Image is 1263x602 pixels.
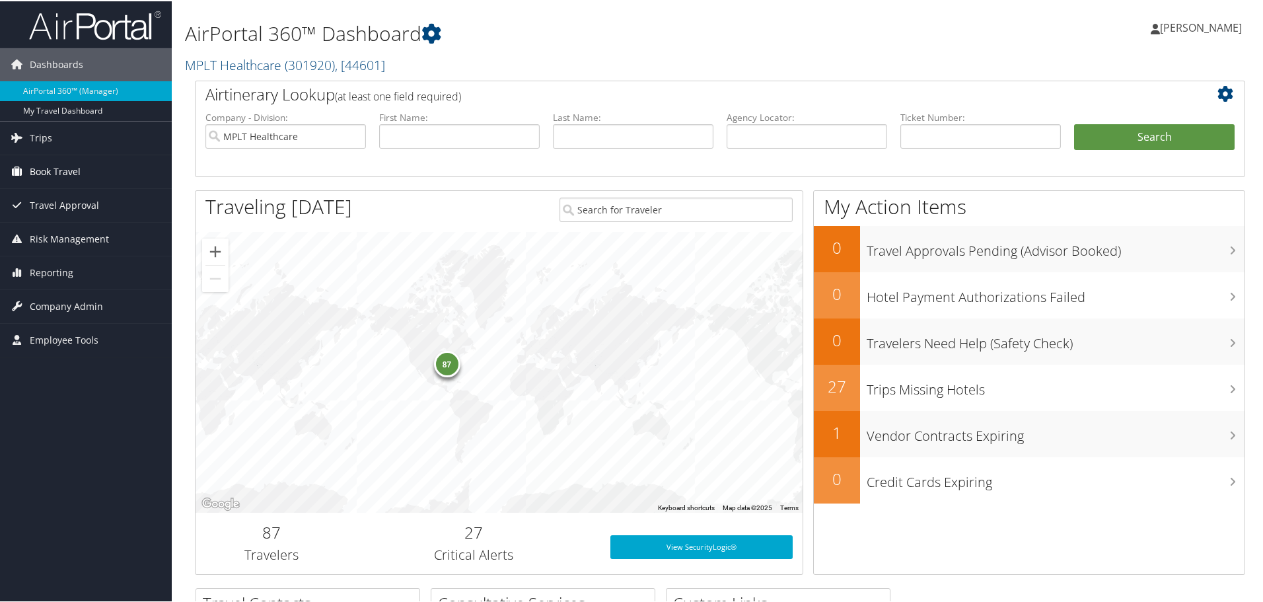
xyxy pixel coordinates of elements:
[867,326,1245,352] h3: Travelers Need Help (Safety Check)
[199,494,242,511] a: Open this area in Google Maps (opens a new window)
[357,545,591,563] h3: Critical Alerts
[814,271,1245,317] a: 0Hotel Payment Authorizations Failed
[867,234,1245,259] h3: Travel Approvals Pending (Advisor Booked)
[814,317,1245,363] a: 0Travelers Need Help (Safety Check)
[727,110,887,123] label: Agency Locator:
[30,221,109,254] span: Risk Management
[1151,7,1255,46] a: [PERSON_NAME]
[867,419,1245,444] h3: Vendor Contracts Expiring
[814,456,1245,502] a: 0Credit Cards Expiring
[867,280,1245,305] h3: Hotel Payment Authorizations Failed
[357,520,591,543] h2: 27
[610,534,793,558] a: View SecurityLogic®
[205,192,352,219] h1: Traveling [DATE]
[202,237,229,264] button: Zoom in
[814,467,860,489] h2: 0
[30,255,73,288] span: Reporting
[867,373,1245,398] h3: Trips Missing Hotels
[199,494,242,511] img: Google
[205,520,338,543] h2: 87
[723,503,772,510] span: Map data ©2025
[30,120,52,153] span: Trips
[867,465,1245,490] h3: Credit Cards Expiring
[1074,123,1235,149] button: Search
[205,110,366,123] label: Company - Division:
[814,235,860,258] h2: 0
[205,82,1147,104] h2: Airtinerary Lookup
[205,545,338,563] h3: Travelers
[335,88,461,102] span: (at least one field required)
[30,322,98,356] span: Employee Tools
[379,110,540,123] label: First Name:
[30,154,81,187] span: Book Travel
[1160,19,1242,34] span: [PERSON_NAME]
[814,410,1245,456] a: 1Vendor Contracts Expiring
[30,47,83,80] span: Dashboards
[185,19,898,46] h1: AirPortal 360™ Dashboard
[30,188,99,221] span: Travel Approval
[814,420,860,443] h2: 1
[814,192,1245,219] h1: My Action Items
[285,55,335,73] span: ( 301920 )
[814,363,1245,410] a: 27Trips Missing Hotels
[814,282,860,304] h2: 0
[553,110,713,123] label: Last Name:
[814,374,860,396] h2: 27
[814,225,1245,271] a: 0Travel Approvals Pending (Advisor Booked)
[433,350,460,376] div: 87
[29,9,161,40] img: airportal-logo.png
[30,289,103,322] span: Company Admin
[202,264,229,291] button: Zoom out
[559,196,793,221] input: Search for Traveler
[900,110,1061,123] label: Ticket Number:
[780,503,799,510] a: Terms (opens in new tab)
[658,502,715,511] button: Keyboard shortcuts
[335,55,385,73] span: , [ 44601 ]
[185,55,385,73] a: MPLT Healthcare
[814,328,860,350] h2: 0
